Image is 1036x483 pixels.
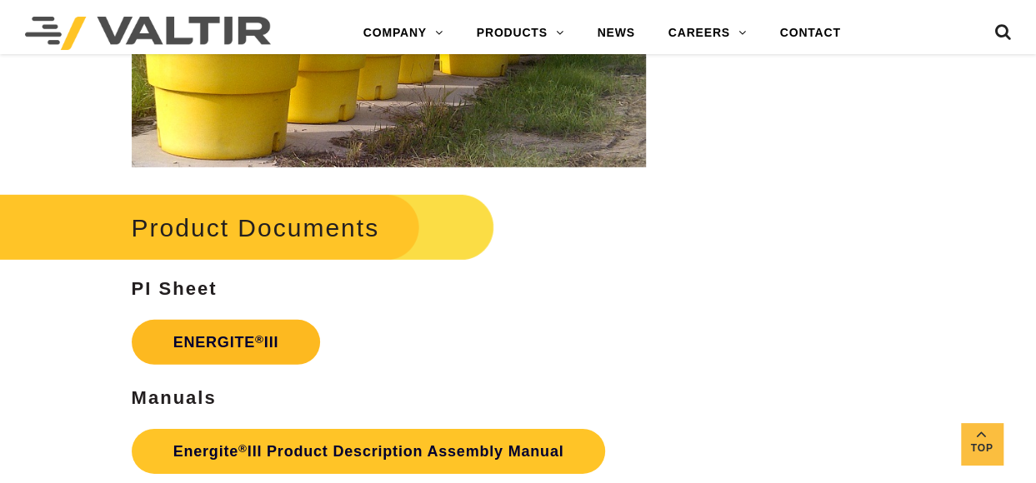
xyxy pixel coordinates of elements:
span: Top [961,440,1003,459]
a: Top [961,423,1003,465]
sup: ® [255,333,264,346]
sup: ® [238,442,248,455]
img: Valtir [25,17,271,50]
a: PRODUCTS [460,17,581,50]
a: CONTACT [763,17,858,50]
a: COMPANY [347,17,460,50]
a: NEWS [580,17,651,50]
a: CAREERS [652,17,763,50]
a: Energite®III Product Description Assembly Manual [132,429,606,474]
strong: PI Sheet [132,278,218,299]
a: ENERGITE®III [132,320,321,365]
strong: Manuals [132,387,217,408]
